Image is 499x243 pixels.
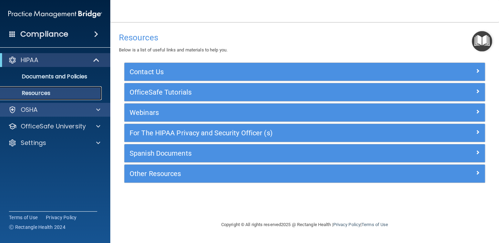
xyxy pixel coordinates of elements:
[46,214,77,221] a: Privacy Policy
[130,168,480,179] a: Other Resources
[130,107,480,118] a: Webinars
[4,90,99,97] p: Resources
[130,88,390,96] h5: OfficeSafe Tutorials
[130,87,480,98] a: OfficeSafe Tutorials
[119,33,490,42] h4: Resources
[130,129,390,137] h5: For The HIPAA Privacy and Security Officer (s)
[179,214,430,236] div: Copyright © All rights reserved 2025 @ Rectangle Health | |
[8,56,100,64] a: HIPAA
[21,56,38,64] p: HIPAA
[130,66,480,77] a: Contact Us
[4,73,99,80] p: Documents and Policies
[130,170,390,177] h5: Other Resources
[130,127,480,138] a: For The HIPAA Privacy and Security Officer (s)
[9,214,38,221] a: Terms of Use
[472,31,492,51] button: Open Resource Center
[21,106,38,114] p: OSHA
[119,47,227,52] span: Below is a list of useful links and materials to help you.
[9,224,65,231] span: Ⓒ Rectangle Health 2024
[361,222,388,227] a: Terms of Use
[20,29,68,39] h4: Compliance
[130,109,390,116] h5: Webinars
[21,122,86,130] p: OfficeSafe University
[8,139,100,147] a: Settings
[21,139,46,147] p: Settings
[130,149,390,157] h5: Spanish Documents
[8,122,100,130] a: OfficeSafe University
[130,68,390,76] h5: Contact Us
[8,106,100,114] a: OSHA
[130,148,480,159] a: Spanish Documents
[8,7,102,21] img: PMB logo
[333,222,360,227] a: Privacy Policy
